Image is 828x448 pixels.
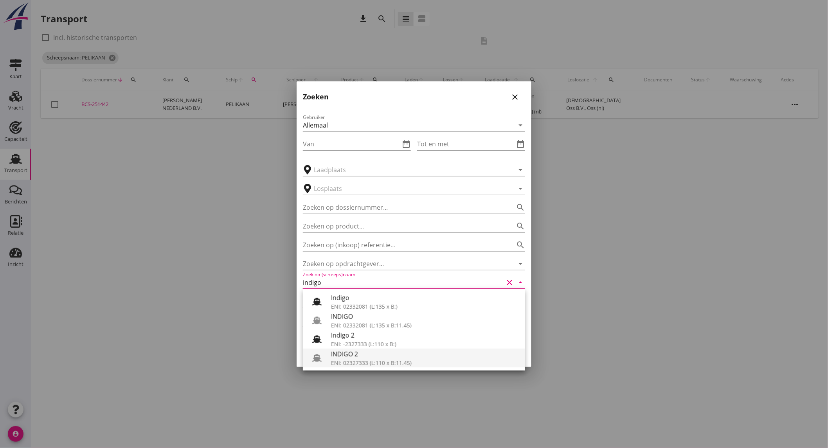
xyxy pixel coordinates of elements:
[303,122,328,129] div: Allemaal
[516,165,525,175] i: arrow_drop_down
[303,92,329,102] h2: Zoeken
[516,240,525,250] i: search
[510,92,520,102] i: close
[314,164,503,176] input: Laadplaats
[331,302,519,311] div: ENI: 02332081 (L:135 x B:)
[516,278,525,287] i: arrow_drop_down
[331,312,519,321] div: INDIGO
[505,278,514,287] i: clear
[331,293,519,302] div: Indigo
[516,259,525,268] i: arrow_drop_down
[303,257,503,270] input: Zoeken op opdrachtgever...
[303,220,503,232] input: Zoeken op product...
[331,349,519,359] div: INDIGO 2
[331,321,519,329] div: ENI: 02332081 (L:135 x B:11.45)
[401,139,411,149] i: date_range
[516,139,525,149] i: date_range
[303,276,503,289] input: Zoek op (scheeps)naam
[516,121,525,130] i: arrow_drop_down
[516,203,525,212] i: search
[303,201,503,214] input: Zoeken op dossiernummer...
[331,359,519,367] div: ENI: 02327333 (L:110 x B:11.45)
[303,239,503,251] input: Zoeken op (inkoop) referentie…
[516,221,525,231] i: search
[516,184,525,193] i: arrow_drop_down
[331,331,519,340] div: Indigo 2
[331,340,519,348] div: ENI: -2327333 (L:110 x B:)
[303,138,400,150] input: Van
[417,138,514,150] input: Tot en met
[314,182,503,195] input: Losplaats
